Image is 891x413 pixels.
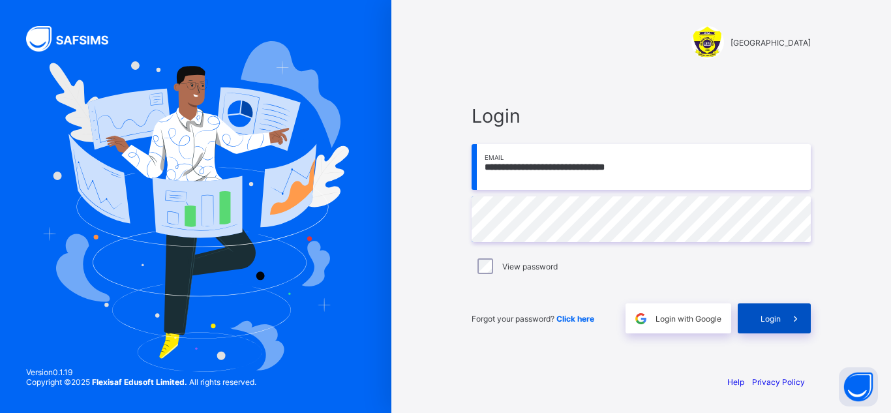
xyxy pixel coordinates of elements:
[472,104,811,127] span: Login
[761,314,781,324] span: Login
[752,377,805,387] a: Privacy Policy
[839,367,878,406] button: Open asap
[472,314,594,324] span: Forgot your password?
[26,26,124,52] img: SAFSIMS Logo
[26,367,256,377] span: Version 0.1.19
[92,377,187,387] strong: Flexisaf Edusoft Limited.
[731,38,811,48] span: [GEOGRAPHIC_DATA]
[42,41,350,371] img: Hero Image
[656,314,721,324] span: Login with Google
[556,314,594,324] a: Click here
[727,377,744,387] a: Help
[26,377,256,387] span: Copyright © 2025 All rights reserved.
[502,262,558,271] label: View password
[633,311,648,326] img: google.396cfc9801f0270233282035f929180a.svg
